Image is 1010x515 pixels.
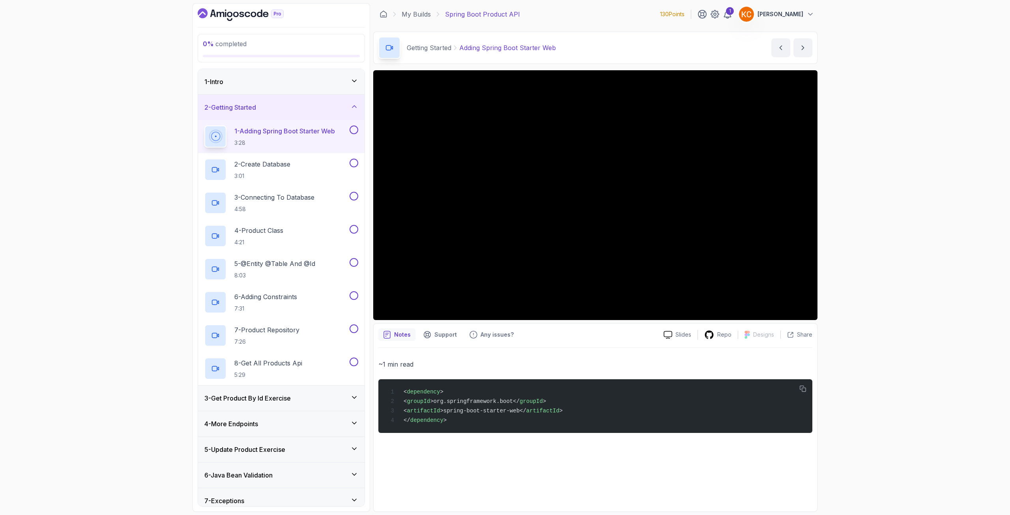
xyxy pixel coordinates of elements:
[797,331,812,339] p: Share
[234,338,299,346] p: 7:26
[402,9,431,19] a: My Builds
[407,408,440,414] span: artifactId
[204,125,358,148] button: 1-Adding Spring Boot Starter Web3:28
[410,417,443,423] span: dependency
[440,389,443,395] span: >
[234,238,283,246] p: 4:21
[698,330,738,340] a: Repo
[378,328,415,341] button: notes button
[234,305,297,313] p: 7:31
[404,398,407,405] span: <
[204,470,273,480] h3: 6 - Java Bean Validation
[198,463,365,488] button: 6-Java Bean Validation
[198,386,365,411] button: 3-Get Product By Id Exercise
[526,408,559,414] span: artifactId
[717,331,731,339] p: Repo
[204,225,358,247] button: 4-Product Class4:21
[481,331,514,339] p: Any issues?
[204,192,358,214] button: 3-Connecting To Database4:58
[234,193,314,202] p: 3 - Connecting To Database
[204,358,358,380] button: 8-Get All Products Api5:29
[443,417,447,423] span: >
[543,398,546,405] span: >
[739,7,754,22] img: user profile image
[204,324,358,346] button: 7-Product Repository7:26
[404,389,407,395] span: <
[459,43,556,52] p: Adding Spring Boot Starter Web
[204,445,285,454] h3: 5 - Update Product Exercise
[753,331,774,339] p: Designs
[198,411,365,436] button: 4-More Endpoints
[445,9,520,19] p: Spring Boot Product API
[204,103,256,112] h3: 2 - Getting Started
[198,437,365,462] button: 5-Update Product Exercise
[234,172,290,180] p: 3:01
[234,126,335,136] p: 1 - Adding Spring Boot Starter Web
[234,272,315,279] p: 8:03
[380,10,387,18] a: Dashboard
[465,328,518,341] button: Feedback button
[404,417,410,423] span: </
[726,7,734,15] div: 1
[780,331,812,339] button: Share
[378,359,812,370] p: ~1 min read
[440,408,526,414] span: >spring-boot-starter-web</
[204,291,358,313] button: 6-Adding Constraints7:31
[660,10,685,18] p: 130 Points
[234,371,302,379] p: 5:29
[198,8,302,21] a: Dashboard
[407,398,430,405] span: groupId
[198,488,365,513] button: 7-Exceptions
[675,331,691,339] p: Slides
[234,358,302,368] p: 8 - Get All Products Api
[559,408,563,414] span: >
[793,38,812,57] button: next content
[739,6,814,22] button: user profile image[PERSON_NAME]
[430,398,520,405] span: >org.springframework.boot</
[394,331,411,339] p: Notes
[198,95,365,120] button: 2-Getting Started
[373,70,817,320] iframe: 1 - Adding Spring Boot Starter Web
[204,393,291,403] h3: 3 - Get Product By Id Exercise
[757,10,803,18] p: [PERSON_NAME]
[203,40,214,48] span: 0 %
[204,258,358,280] button: 5-@Entity @Table And @Id8:03
[407,389,440,395] span: dependency
[407,43,451,52] p: Getting Started
[419,328,462,341] button: Support button
[204,496,244,506] h3: 7 - Exceptions
[657,331,698,339] a: Slides
[434,331,457,339] p: Support
[234,325,299,335] p: 7 - Product Repository
[723,9,732,19] a: 1
[204,159,358,181] button: 2-Create Database3:01
[203,40,247,48] span: completed
[234,292,297,302] p: 6 - Adding Constraints
[520,398,543,405] span: groupId
[234,205,314,213] p: 4:58
[204,77,223,86] h3: 1 - Intro
[234,226,283,235] p: 4 - Product Class
[234,259,315,268] p: 5 - @Entity @Table And @Id
[204,419,258,429] h3: 4 - More Endpoints
[771,38,790,57] button: previous content
[234,159,290,169] p: 2 - Create Database
[234,139,335,147] p: 3:28
[404,408,407,414] span: <
[198,69,365,94] button: 1-Intro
